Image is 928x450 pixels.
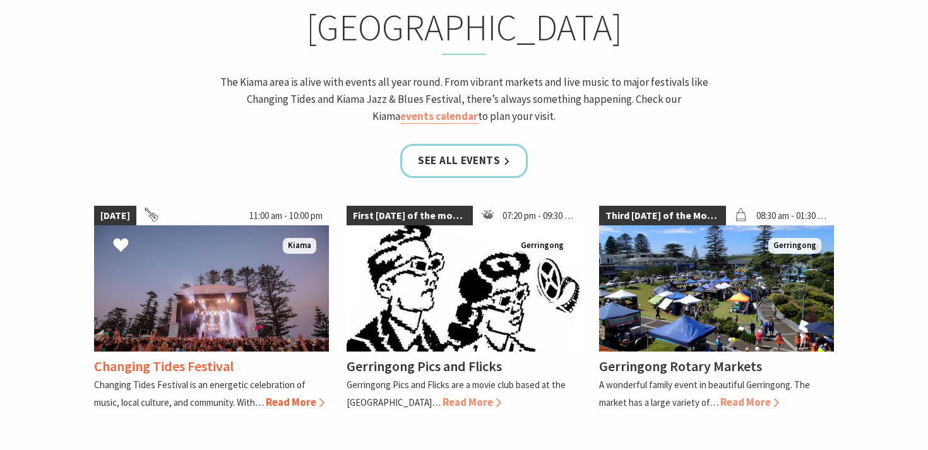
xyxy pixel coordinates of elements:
[94,357,234,375] h4: Changing Tides Festival
[94,206,136,226] span: [DATE]
[750,206,834,226] span: 08:30 am - 01:30 pm
[599,206,834,411] a: Third [DATE] of the Month 08:30 am - 01:30 pm Christmas Market and Street Parade Gerringong Gerri...
[266,395,324,409] span: Read More
[400,109,478,124] a: events calendar
[243,206,329,226] span: 11:00 am - 10:00 pm
[94,225,329,352] img: Changing Tides Main Stage
[100,225,141,268] button: Click to Favourite Changing Tides Festival
[347,357,502,375] h4: Gerringong Pics and Flicks
[443,395,501,409] span: Read More
[217,74,711,126] p: The Kiama area is alive with events all year round. From vibrant markets and live music to major ...
[599,379,810,408] p: A wonderful family event in beautiful Gerringong. The market has a large variety of…
[347,379,566,408] p: Gerringong Pics and Flicks are a movie club based at the [GEOGRAPHIC_DATA]…
[720,395,779,409] span: Read More
[496,206,581,226] span: 07:20 pm - 09:30 pm
[599,206,726,226] span: Third [DATE] of the Month
[599,225,834,352] img: Christmas Market and Street Parade
[768,238,821,254] span: Gerringong
[94,379,306,408] p: Changing Tides Festival is an energetic celebration of music, local culture, and community. With…
[283,238,316,254] span: Kiama
[94,206,329,411] a: [DATE] 11:00 am - 10:00 pm Changing Tides Main Stage Kiama Changing Tides Festival Changing Tides...
[599,357,762,375] h4: Gerringong Rotary Markets
[516,238,569,254] span: Gerringong
[347,206,473,226] span: First [DATE] of the month
[347,206,581,411] a: First [DATE] of the month 07:20 pm - 09:30 pm Gerringong Gerringong Pics and Flicks Gerringong Pi...
[400,144,528,177] a: See all Events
